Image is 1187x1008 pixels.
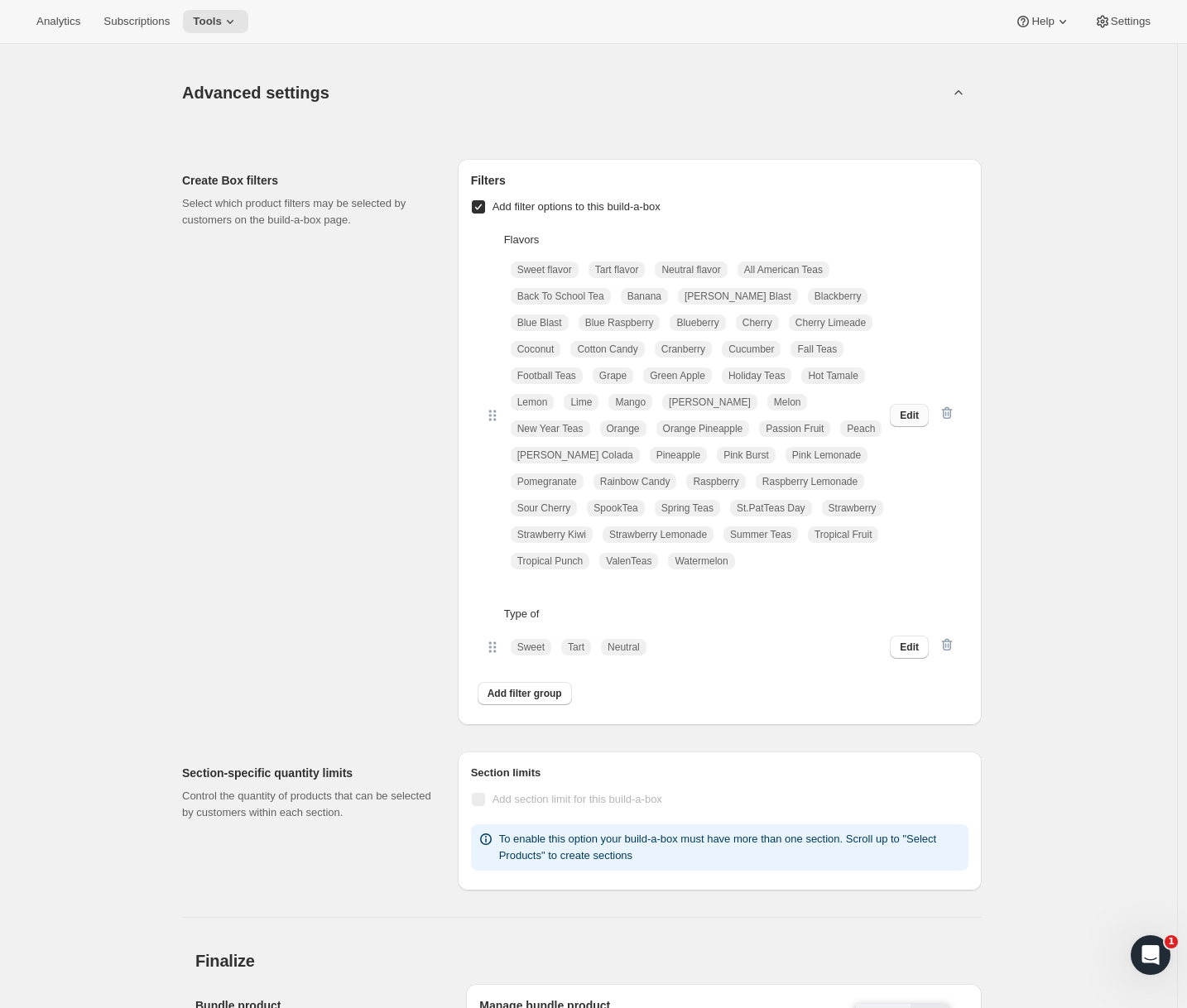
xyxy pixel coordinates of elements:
span: Fall Teas [797,343,837,356]
span: Tart flavor [595,263,639,276]
button: Tools [183,10,248,33]
span: St.PatTeas Day [737,502,805,515]
span: SpookTea [593,502,637,515]
span: Settings [1111,15,1151,28]
button: Advanced settings [172,60,959,124]
img: Profile image for Adrian [194,26,227,60]
button: Settings [1084,10,1161,33]
p: To enable this option your build-a-box must have more than one section. Scroll up to "Select Prod... [499,831,962,864]
span: Watermelon [675,554,728,568]
span: Hot Tamale [808,369,858,382]
p: Control the quantity of products that can be selected by customers within each section. [182,788,431,821]
span: Orange [607,422,640,435]
span: Football Teas [517,369,576,382]
span: Strawberry Kiwi [517,528,586,541]
span: Lime [570,396,592,409]
span: Raspberry [693,475,738,488]
span: Cherry [742,316,772,329]
span: Cranberry [661,343,705,356]
span: Peach [847,422,875,435]
span: Add filter options to this build-a-box [493,200,661,213]
div: Close [285,26,315,56]
span: Blue Raspberry [585,316,654,329]
span: Orange Pineapple [663,422,743,435]
span: Spring Teas [661,502,714,515]
div: Send us a messageWe typically reply in a few minutes [17,290,315,353]
img: Profile image for Brian [225,26,258,60]
span: Coconut [517,343,555,356]
div: Send us a message [34,304,276,321]
span: Tropical Fruit [815,528,872,541]
h6: Filters [471,172,968,189]
span: Banana [627,290,661,303]
span: Summer Teas [730,528,791,541]
span: 1 [1165,935,1178,948]
span: Strawberry [829,502,877,515]
p: Type of [504,606,955,622]
span: New Year Teas [517,422,584,435]
span: Help [1031,15,1054,28]
span: Analytics [36,15,80,28]
div: • [DATE] [173,250,219,267]
span: Melon [774,396,801,409]
div: [PERSON_NAME] [74,250,170,267]
h2: Section-specific quantity limits [182,765,431,781]
span: Sweet flavor [517,263,572,276]
span: Tools [193,15,222,28]
span: Add section limit for this build-a-box [493,793,662,805]
button: Help [1005,10,1080,33]
div: We typically reply in a few minutes [34,321,276,338]
img: logo [33,32,161,57]
button: Edit [890,404,929,427]
div: Recent messageProfile image for BrianHi there! This should be done now : )[PERSON_NAME]•[DATE] [17,194,315,281]
span: Pineapple [656,449,700,462]
span: Back To School Tea [517,290,604,303]
span: Passion Fruit [766,422,824,435]
span: [PERSON_NAME] Blast [685,290,791,303]
span: Tart [568,641,584,654]
button: Add filter group [478,682,572,705]
span: Blue Blast [517,316,562,329]
span: Cotton Candy [577,343,637,356]
span: Sweet [517,641,545,654]
span: Lemon [517,396,548,409]
span: Cherry Limeade [795,316,866,329]
img: Profile image for Brian [34,233,67,266]
h2: Create Box filters [182,172,431,189]
span: Green Apple [650,369,705,382]
span: Blackberry [815,290,862,303]
h2: Finalize [195,951,982,971]
span: Messages [220,558,277,569]
span: Raspberry Lemonade [762,475,858,488]
h6: Section limits [471,765,968,781]
span: Edit [900,409,919,422]
span: Neutral [608,641,640,654]
span: Holiday Teas [728,369,785,382]
span: Blueberry [676,316,718,329]
span: [PERSON_NAME] [669,396,751,409]
span: All American Teas [744,263,823,276]
iframe: Intercom live chat [1131,935,1170,975]
p: How can we help? [33,146,298,174]
span: Pink Lemonade [792,449,861,462]
span: ValenTeas [606,554,651,568]
button: Edit [890,636,929,659]
button: Messages [166,516,331,583]
span: Home [64,558,101,569]
span: Subscriptions [103,15,170,28]
div: Recent message [34,209,297,226]
p: Hi Fallon 👋 [33,118,298,146]
span: Tropical Punch [517,554,584,568]
button: Subscriptions [94,10,180,33]
span: Add filter group [488,687,562,700]
span: Advanced settings [182,79,329,106]
span: Sour Cherry [517,502,571,515]
span: Rainbow Candy [600,475,670,488]
span: Cucumber [728,343,774,356]
span: Neutral flavor [661,263,720,276]
span: Mango [615,396,646,409]
span: Hi there! This should be done now : ) [74,234,288,247]
span: Grape [599,369,627,382]
p: Select which product filters may be selected by customers on the build-a-box page. [182,195,431,228]
span: [PERSON_NAME] Colada [517,449,633,462]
